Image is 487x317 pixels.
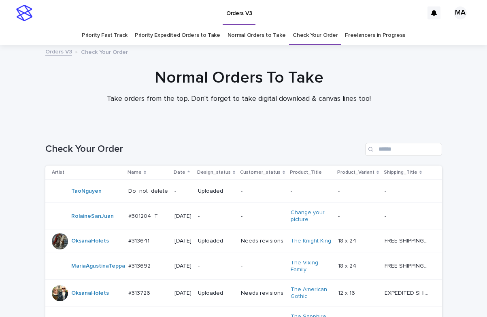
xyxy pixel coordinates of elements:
a: OksanaHolets [71,238,109,245]
p: Date [174,168,185,177]
img: stacker-logo-s-only.png [16,5,32,21]
a: The Knight King [291,238,331,245]
p: [DATE] [174,213,191,220]
p: Needs revisions [241,290,284,297]
h1: Check Your Order [45,143,362,155]
p: #313726 [128,288,152,297]
tr: OksanaHolets #313726#313726 [DATE]UploadedNeeds revisionsThe American Gothic 12 x 1612 x 16 EXPED... [45,280,442,307]
a: MariaAgustinaTeppa [71,263,125,270]
a: The American Gothic [291,286,332,300]
p: - [198,213,234,220]
a: OksanaHolets [71,290,109,297]
a: Priority Expedited Orders to Take [135,26,220,45]
p: - [385,211,388,220]
p: [DATE] [174,290,191,297]
p: Needs revisions [241,238,284,245]
p: - [198,263,234,270]
p: Uploaded [198,238,234,245]
p: - [241,263,284,270]
input: Search [365,143,442,156]
p: - [338,186,341,195]
a: TaoNguyen [71,188,102,195]
a: RolaineSanJuan [71,213,114,220]
p: - [385,186,388,195]
p: Artist [52,168,64,177]
a: Orders V3 [45,47,72,56]
p: Product_Title [290,168,322,177]
p: Do_not_delete [128,186,170,195]
p: #313641 [128,236,151,245]
a: Change your picture [291,209,332,223]
p: - [241,213,284,220]
p: Customer_status [240,168,281,177]
div: MA [454,6,467,19]
a: Normal Orders to Take [228,26,286,45]
p: 12 x 16 [338,288,357,297]
a: Priority Fast Track [82,26,128,45]
p: Name [128,168,142,177]
p: - [338,211,341,220]
p: Check Your Order [81,47,128,56]
p: Take orders from the top. Don't forget to take digital download & canvas lines too! [77,95,401,104]
p: - [291,188,332,195]
p: #301204_T [128,211,159,220]
h1: Normal Orders To Take [40,68,437,87]
p: 18 x 24 [338,261,358,270]
p: EXPEDITED SHIPPING - preview in 1 business day; delivery up to 5 business days after your approval. [385,288,430,297]
tr: RolaineSanJuan #301204_T#301204_T [DATE]--Change your picture -- -- [45,203,442,230]
tr: MariaAgustinaTeppa #313692#313692 [DATE]--The Viking Family 18 x 2418 x 24 FREE SHIPPING - previe... [45,253,442,280]
a: Check Your Order [293,26,338,45]
a: Freelancers in Progress [345,26,405,45]
p: Uploaded [198,290,234,297]
tr: TaoNguyen Do_not_deleteDo_not_delete -Uploaded---- -- [45,180,442,203]
p: Product_Variant [337,168,374,177]
p: #313692 [128,261,152,270]
tr: OksanaHolets #313641#313641 [DATE]UploadedNeeds revisionsThe Knight King 18 x 2418 x 24 FREE SHIP... [45,230,442,253]
p: [DATE] [174,263,191,270]
p: [DATE] [174,238,191,245]
p: Design_status [197,168,231,177]
p: FREE SHIPPING - preview in 1-2 business days, after your approval delivery will take 5-10 b.d. [385,261,430,270]
a: The Viking Family [291,260,332,273]
p: FREE SHIPPING - preview in 1-2 business days, after your approval delivery will take 5-10 b.d. [385,236,430,245]
p: Uploaded [198,188,234,195]
p: - [241,188,284,195]
p: Shipping_Title [384,168,417,177]
p: - [174,188,191,195]
p: 18 x 24 [338,236,358,245]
